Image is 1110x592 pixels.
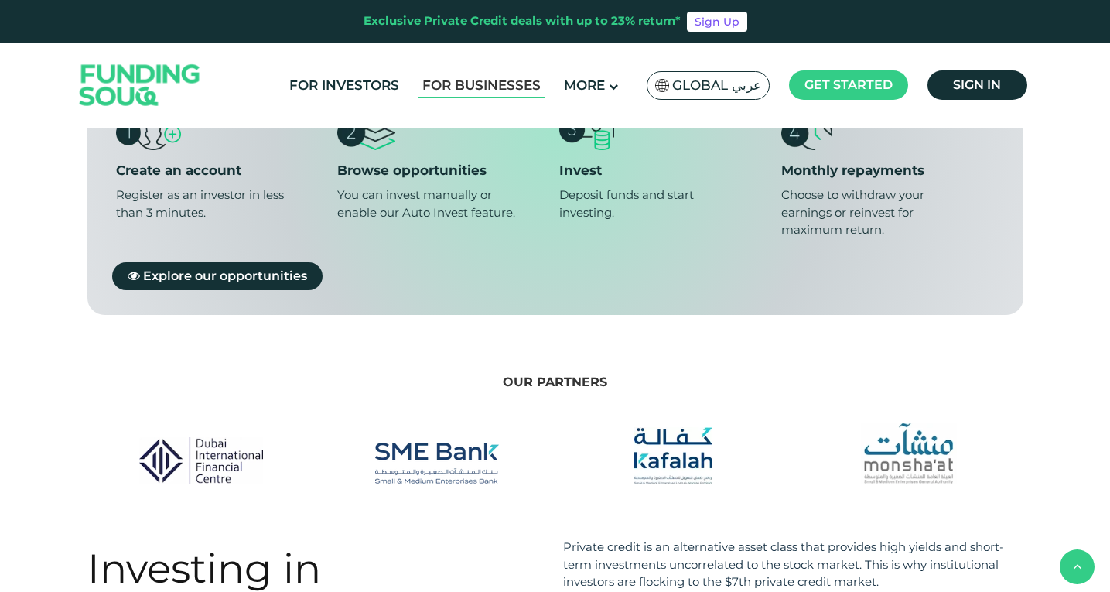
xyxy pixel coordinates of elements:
img: monthly-repayments [781,115,832,150]
img: Logo [64,46,216,125]
span: More [564,77,605,93]
img: Partners Images [139,437,263,484]
img: Partners Images [861,423,957,484]
a: For Businesses [418,73,545,98]
img: invest-money [559,115,614,150]
div: Invest [559,162,772,179]
a: Explore our opportunities [112,262,323,289]
a: Sign Up [687,12,747,32]
span: Global عربي [672,77,761,94]
img: create-account [116,115,182,150]
img: browse-opportunities [337,115,395,150]
span: Sign in [953,77,1001,92]
img: Partners Images [375,443,499,484]
div: Exclusive Private Credit deals with up to 23% return* [364,12,681,30]
button: back [1060,549,1095,584]
div: You can invest manually or enable our Auto Invest feature. [337,186,518,221]
div: Deposit funds and start investing. [559,186,740,221]
div: Choose to withdraw your earnings or reinvest for maximum return. [781,186,962,239]
a: Sign in [927,70,1027,100]
div: Browse opportunities [337,162,550,179]
div: Monthly repayments [781,162,994,179]
div: Register as an investor in less than 3 minutes. [116,186,297,221]
div: Create an account [116,162,329,179]
a: For Investors [285,73,403,98]
div: Private credit is an alternative asset class that provides high yields and short-term investments... [563,539,1023,591]
img: Partners Images [634,428,712,485]
span: Our Partners [503,375,607,389]
img: SA Flag [655,79,669,92]
span: Explore our opportunities [143,268,307,282]
span: Get started [804,77,893,92]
